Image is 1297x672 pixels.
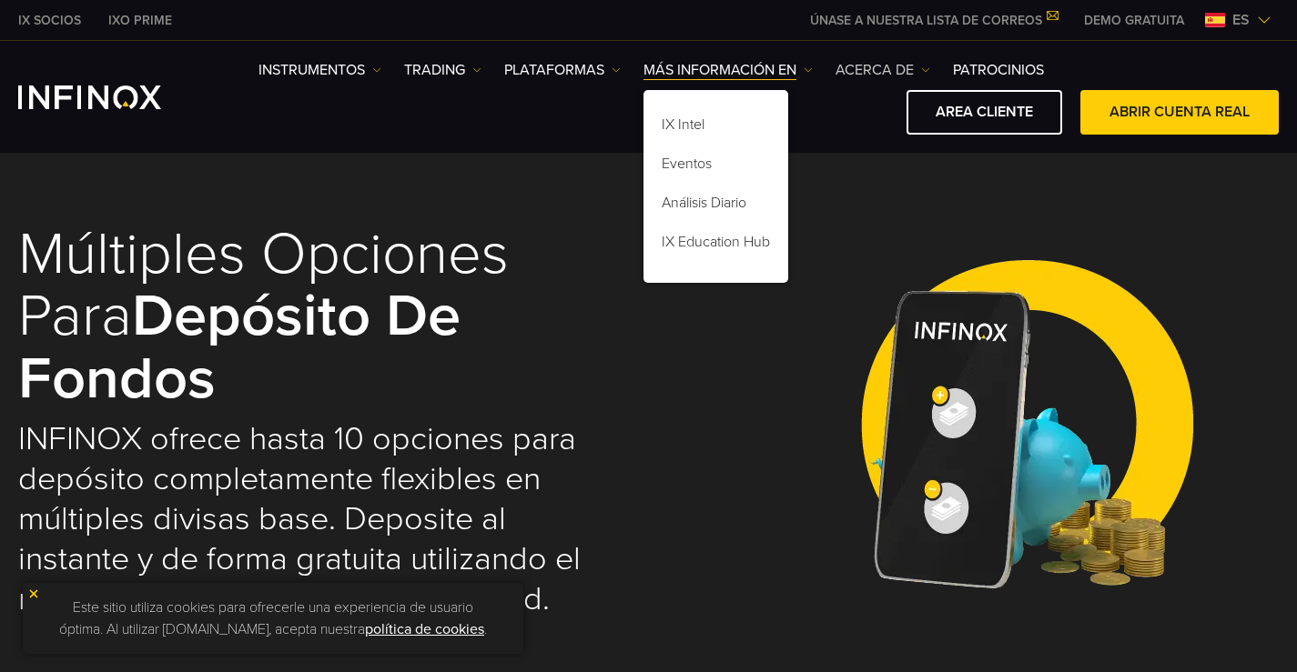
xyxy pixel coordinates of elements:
a: IX Intel [643,108,788,147]
a: Patrocinios [953,59,1044,81]
img: yellow close icon [27,587,40,600]
a: AREA CLIENTE [907,90,1062,135]
a: Análisis Diario [643,186,788,226]
h1: Múltiples opciones para [18,224,623,410]
a: INFINOX [95,11,186,30]
a: PLATAFORMAS [504,59,621,81]
a: INFINOX [5,11,95,30]
a: Instrumentos [258,59,381,81]
span: es [1225,9,1257,31]
a: TRADING [404,59,481,81]
a: Eventos [643,147,788,186]
h2: INFINOX ofrece hasta 10 opciones para depósito completamente flexibles en múltiples divisas base.... [18,419,623,619]
a: Más información en [643,59,813,81]
a: IX Education Hub [643,226,788,265]
a: ÚNASE A NUESTRA LISTA DE CORREOS [796,13,1070,28]
a: INFINOX MENU [1070,11,1198,30]
a: ABRIR CUENTA REAL [1080,90,1279,135]
p: Este sitio utiliza cookies para ofrecerle una experiencia de usuario óptima. Al utilizar [DOMAIN_... [32,592,514,645]
a: INFINOX Logo [18,85,204,109]
strong: Depósito de Fondos [18,280,461,414]
a: política de cookies [365,620,484,638]
a: ACERCA DE [836,59,930,81]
